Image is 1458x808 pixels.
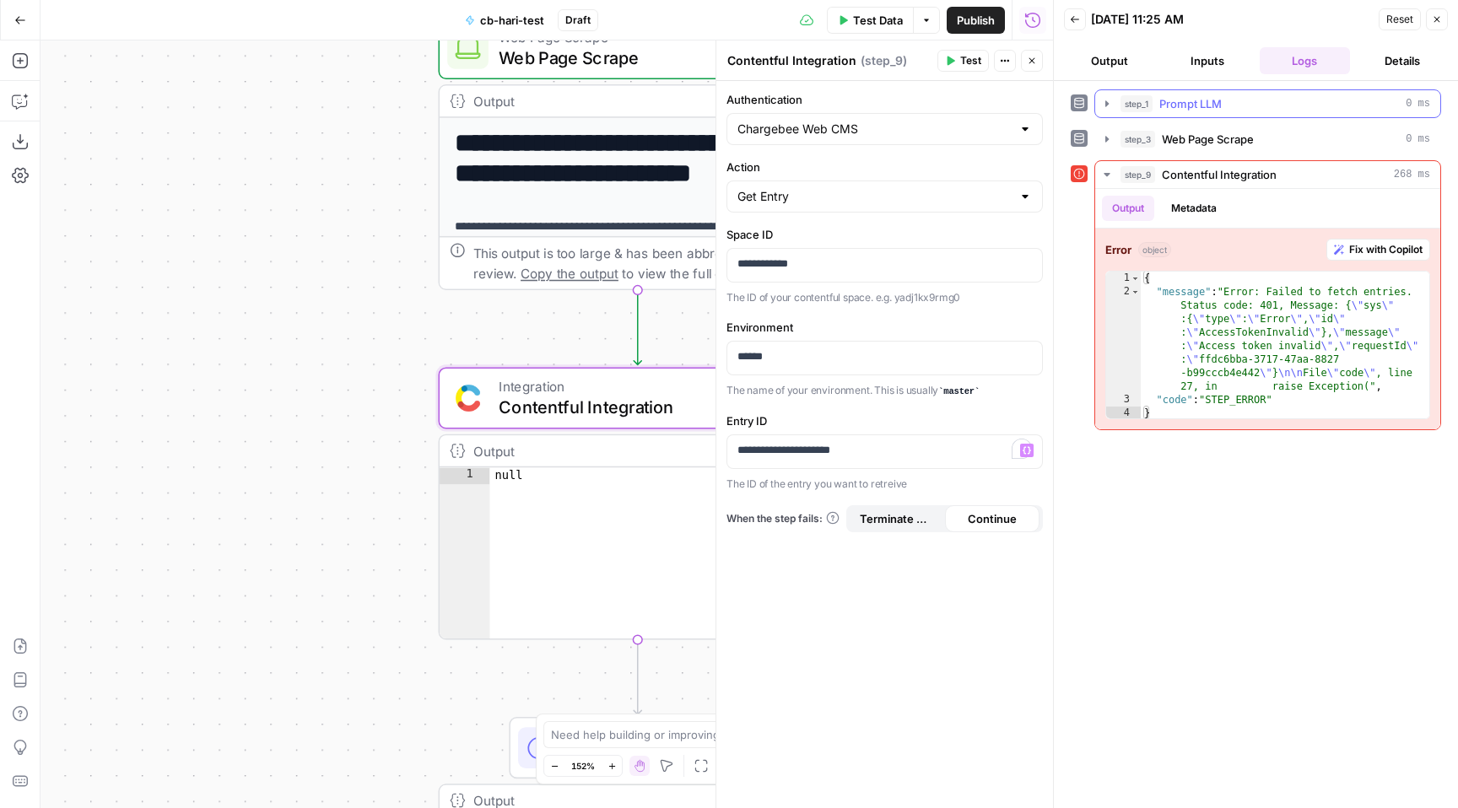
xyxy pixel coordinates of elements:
[1106,272,1141,285] div: 1
[455,385,480,412] img: sdasd.png
[1161,196,1227,221] button: Metadata
[937,50,989,72] button: Test
[861,52,907,69] span: ( step_9 )
[726,159,1043,175] label: Action
[1406,96,1430,111] span: 0 ms
[1120,166,1155,183] span: step_9
[957,12,995,29] span: Publish
[727,435,1042,468] div: To enrich screen reader interactions, please activate Accessibility in Grammarly extension settings
[1357,47,1448,74] button: Details
[968,510,1017,527] span: Continue
[499,394,766,419] span: Contentful Integration
[480,12,544,29] span: cb-hari-test
[726,476,1043,493] p: The ID of the entry you want to retreive
[726,289,1043,306] p: The ID of your contentful space. e.g. yadj1kx9rmg0
[1095,161,1440,188] button: 268 ms
[1162,47,1253,74] button: Inputs
[726,226,1043,243] label: Space ID
[1159,95,1222,112] span: Prompt LLM
[1394,167,1430,182] span: 268 ms
[737,188,1012,205] input: Get Entry
[1379,8,1421,30] button: Reset
[737,121,1012,137] input: Chargebee Web CMS
[1095,90,1440,117] button: 0 ms
[571,759,595,773] span: 152%
[726,382,1043,399] p: The name of your environment. This is usually
[1120,95,1153,112] span: step_1
[853,12,903,29] span: Test Data
[473,243,826,284] div: This output is too large & has been abbreviated for review. to view the full content.
[1260,47,1351,74] button: Logs
[634,640,641,714] g: Edge from step_9 to step_2
[938,386,980,396] code: master
[455,7,554,34] button: cb-hari-test
[1095,189,1440,429] div: 268 ms
[1106,393,1141,407] div: 3
[1106,285,1141,393] div: 2
[726,412,1043,429] label: Entry ID
[1106,407,1141,420] div: 4
[1102,196,1154,221] button: Output
[1326,239,1430,261] button: Fix with Copilot
[473,440,767,461] div: Output
[1064,47,1155,74] button: Output
[1162,131,1254,148] span: Web Page Scrape
[727,52,856,69] textarea: Contentful Integration
[440,467,489,484] div: 1
[634,290,641,364] g: Edge from step_3 to step_9
[1406,132,1430,147] span: 0 ms
[1095,126,1440,153] button: 0 ms
[947,7,1005,34] button: Publish
[1162,166,1277,183] span: Contentful Integration
[1131,285,1140,299] span: Toggle code folding, row 2
[1131,272,1140,285] span: Toggle code folding, rows 1 through 4
[1105,241,1131,258] strong: Error
[726,91,1043,108] label: Authentication
[1120,131,1155,148] span: step_3
[850,505,945,532] button: Terminate Workflow
[521,266,618,281] span: Copy the output
[860,510,935,527] span: Terminate Workflow
[1386,12,1413,27] span: Reset
[726,319,1043,336] label: Environment
[1349,242,1423,257] span: Fix with Copilot
[1138,242,1171,257] span: object
[726,511,840,526] a: When the step fails:
[827,7,913,34] button: Test Data
[499,376,766,396] span: Integration
[473,91,767,111] div: Output
[565,13,591,28] span: Draft
[438,367,836,639] div: ErrorIntegrationContentful IntegrationStep 9Outputnull
[960,53,981,68] span: Test
[499,45,766,70] span: Web Page Scrape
